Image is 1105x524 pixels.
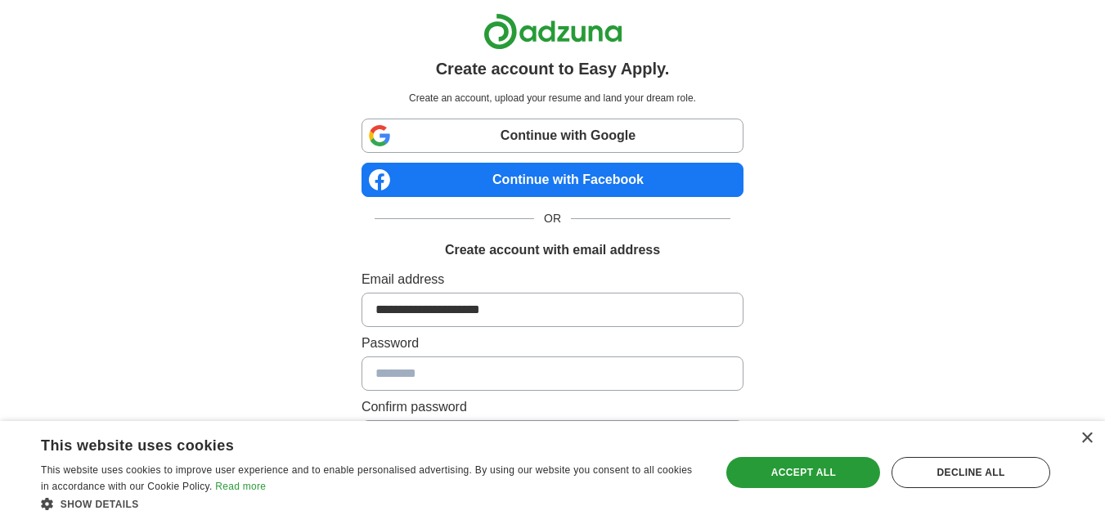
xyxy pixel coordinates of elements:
[362,119,743,153] a: Continue with Google
[362,397,743,417] label: Confirm password
[41,464,692,492] span: This website uses cookies to improve user experience and to enable personalised advertising. By u...
[41,431,660,455] div: This website uses cookies
[892,457,1050,488] div: Decline all
[365,91,740,105] p: Create an account, upload your resume and land your dream role.
[1080,432,1093,445] div: Close
[436,56,670,81] h1: Create account to Easy Apply.
[534,210,571,227] span: OR
[483,13,622,50] img: Adzuna logo
[726,457,880,488] div: Accept all
[362,334,743,353] label: Password
[445,240,660,260] h1: Create account with email address
[41,495,701,512] div: Show details
[215,481,266,492] a: Read more, opens a new window
[362,163,743,197] a: Continue with Facebook
[362,270,743,289] label: Email address
[61,499,139,510] span: Show details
